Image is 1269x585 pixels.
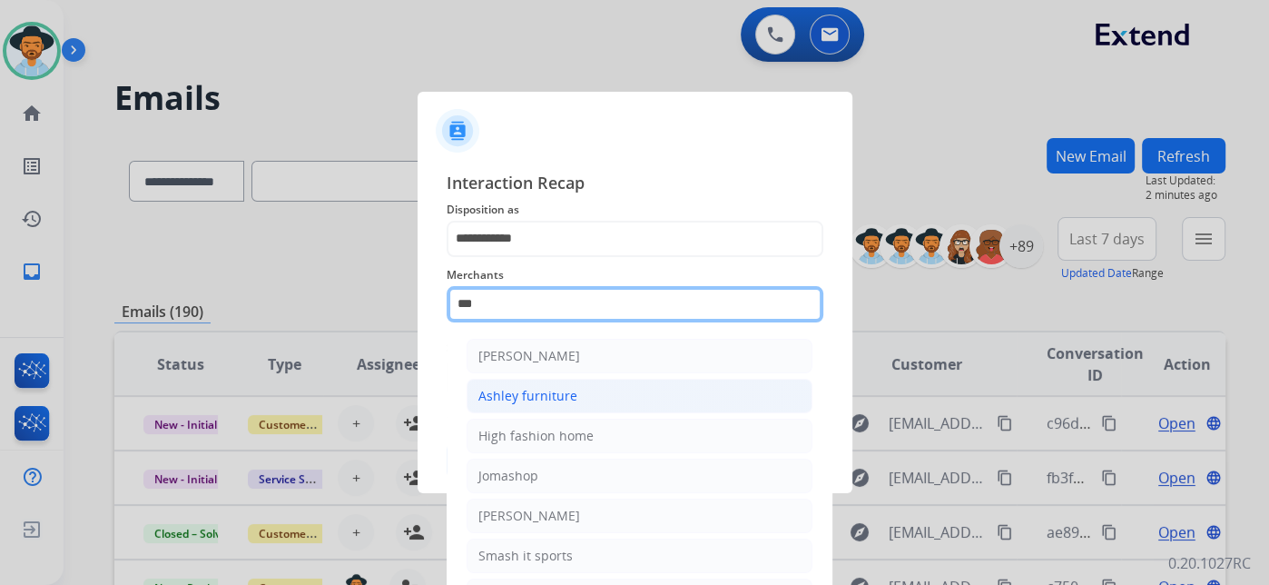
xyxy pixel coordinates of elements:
img: contactIcon [436,109,479,153]
div: [PERSON_NAME] [478,507,580,525]
p: 0.20.1027RC [1168,552,1251,574]
span: Disposition as [447,199,823,221]
div: Ashley furniture [478,387,577,405]
span: Interaction Recap [447,170,823,199]
div: Smash it sports [478,547,573,565]
div: [PERSON_NAME] [478,347,580,365]
span: Merchants [447,264,823,286]
div: Jomashop [478,467,538,485]
div: High fashion home [478,427,594,445]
